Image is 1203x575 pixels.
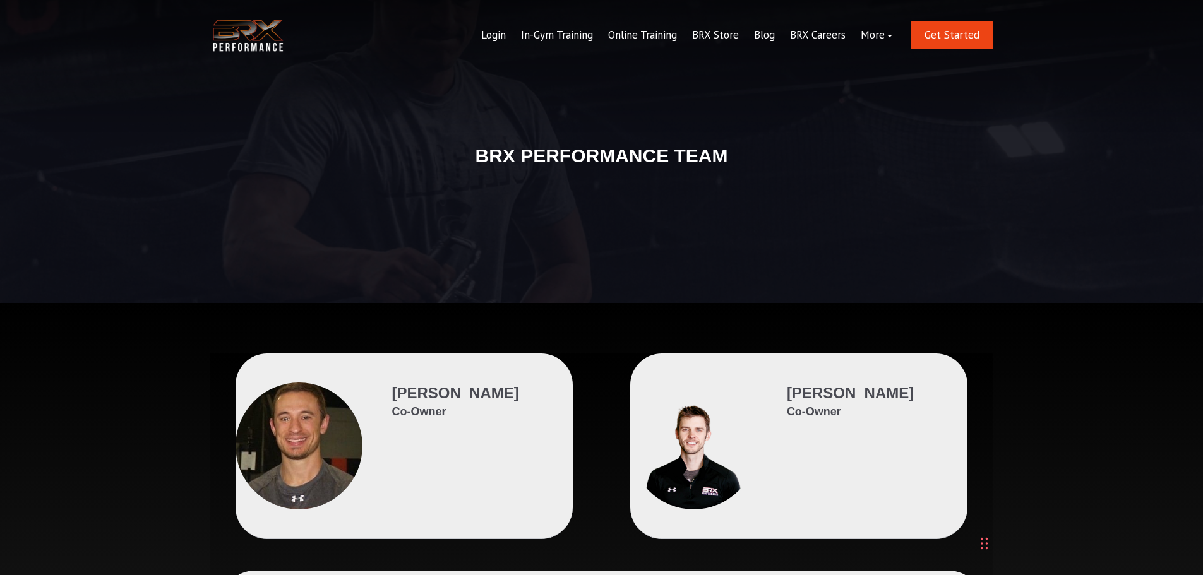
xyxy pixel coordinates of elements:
a: Blog [746,20,782,50]
a: Login [474,20,513,50]
a: BRX Careers [782,20,853,50]
img: BRX Transparent Logo-2 [210,16,286,55]
span: Co-Owner [787,404,914,420]
iframe: Chat Widget [974,444,1203,575]
div: Navigation Menu [474,20,900,50]
a: Online Training [601,20,685,50]
span: [PERSON_NAME] [787,384,914,401]
strong: BRX PERFORMANCE TEAM [475,145,727,166]
a: In-Gym Training [513,20,601,50]
span: Co-Owner [392,404,519,420]
div: Drag [981,525,988,562]
a: BRX Store [685,20,746,50]
a: More [853,20,900,50]
span: [PERSON_NAME] [392,384,519,401]
a: Get Started [911,21,993,49]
